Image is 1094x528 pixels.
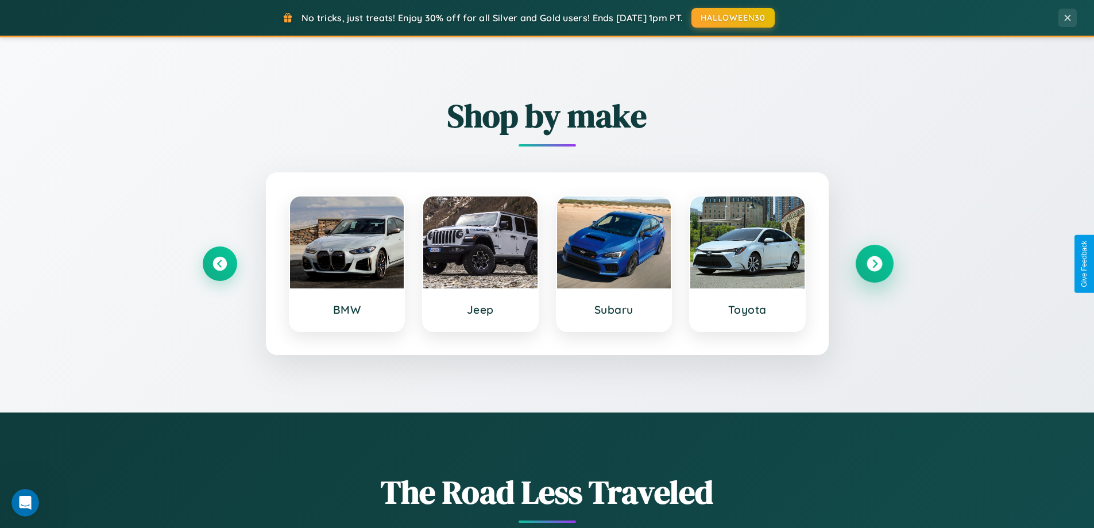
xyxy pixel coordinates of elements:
h3: Jeep [435,303,526,317]
h3: Toyota [702,303,793,317]
h3: Subaru [569,303,660,317]
iframe: Intercom live chat [11,489,39,517]
span: No tricks, just treats! Enjoy 30% off for all Silver and Gold users! Ends [DATE] 1pm PT. [301,12,683,24]
h1: The Road Less Traveled [203,470,892,514]
button: HALLOWEEN30 [691,8,775,28]
h3: BMW [301,303,393,317]
h2: Shop by make [203,94,892,138]
div: Give Feedback [1080,241,1088,287]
